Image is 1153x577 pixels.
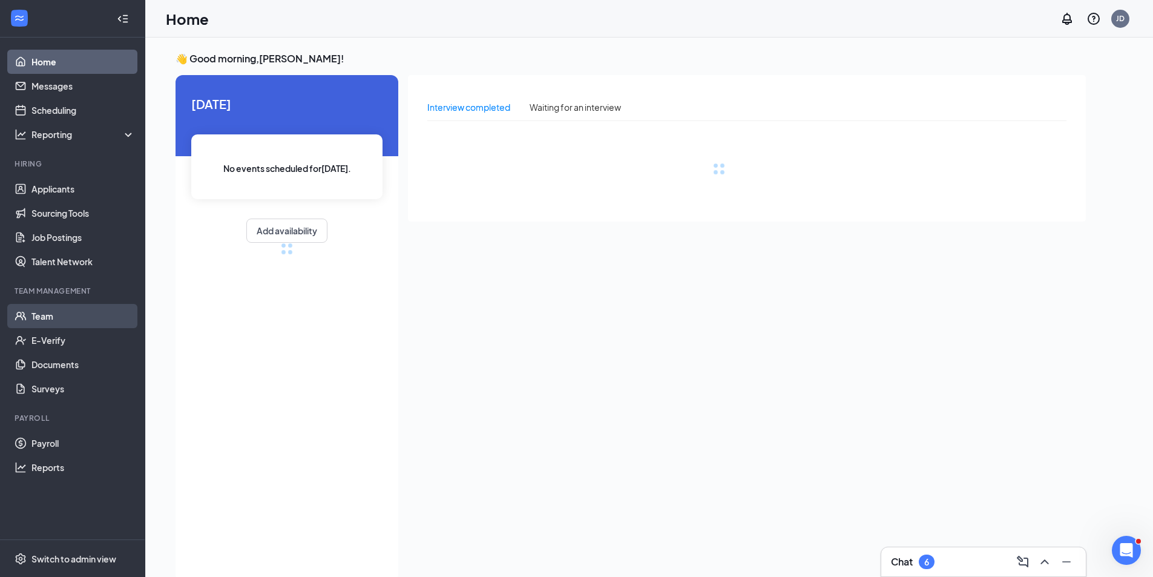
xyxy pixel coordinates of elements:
span: [DATE] [191,94,383,113]
svg: QuestionInfo [1086,12,1101,26]
h1: Home [166,8,209,29]
iframe: Intercom live chat [1112,536,1141,565]
a: Job Postings [31,225,135,249]
svg: Collapse [117,13,129,25]
div: Waiting for an interview [530,101,621,114]
svg: ComposeMessage [1016,555,1030,569]
a: Reports [31,455,135,480]
a: Team [31,304,135,328]
div: 6 [924,557,929,567]
div: loading meetings... [281,243,293,255]
button: ComposeMessage [1013,552,1033,572]
svg: Analysis [15,128,27,140]
div: Hiring [15,159,133,169]
div: Interview completed [427,101,510,114]
a: E-Verify [31,328,135,352]
span: No events scheduled for [DATE] . [223,162,351,175]
svg: WorkstreamLogo [13,12,25,24]
svg: Notifications [1060,12,1074,26]
svg: ChevronUp [1037,555,1052,569]
div: Payroll [15,413,133,423]
a: Applicants [31,177,135,201]
a: Payroll [31,431,135,455]
button: Minimize [1057,552,1076,572]
h3: 👋 Good morning, [PERSON_NAME] ! [176,52,1086,65]
svg: Settings [15,553,27,565]
a: Scheduling [31,98,135,122]
a: Documents [31,352,135,377]
a: Sourcing Tools [31,201,135,225]
div: Team Management [15,286,133,296]
div: Switch to admin view [31,553,116,565]
button: Add availability [246,219,327,243]
button: ChevronUp [1035,552,1054,572]
a: Talent Network [31,249,135,274]
svg: Minimize [1059,555,1074,569]
a: Surveys [31,377,135,401]
h3: Chat [891,555,913,569]
a: Messages [31,74,135,98]
div: Reporting [31,128,136,140]
a: Home [31,50,135,74]
div: JD [1116,13,1125,24]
